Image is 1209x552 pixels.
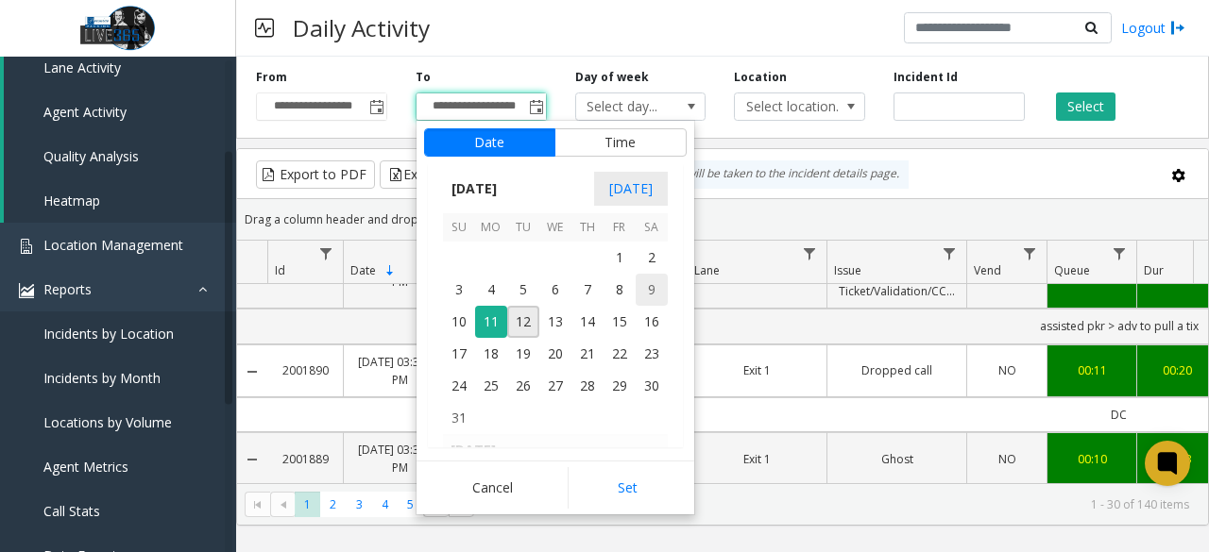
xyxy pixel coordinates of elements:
[4,90,236,134] a: Agent Activity
[539,370,571,402] span: 27
[937,241,962,266] a: Issue Filter Menu
[571,370,604,402] span: 28
[443,402,475,434] span: 31
[979,361,1035,379] a: NO
[43,147,139,165] span: Quality Analysis
[554,128,687,157] button: Time tab
[43,369,161,387] span: Incidents by Month
[256,69,287,86] label: From
[539,274,571,306] span: 6
[1121,18,1185,38] a: Logout
[443,402,475,434] td: Sunday, August 31, 2025
[604,213,636,243] th: Fr
[320,492,346,517] span: Page 2
[636,370,668,402] span: 30
[1059,450,1125,468] a: 00:10
[295,492,320,517] span: Page 1
[539,338,571,370] td: Wednesday, August 20, 2025
[525,93,546,120] span: Toggle popup
[604,242,636,274] td: Friday, August 1, 2025
[347,492,372,517] span: Page 3
[507,338,539,370] td: Tuesday, August 19, 2025
[1054,262,1090,278] span: Queue
[1144,262,1164,278] span: Dur
[398,492,423,517] span: Page 5
[604,338,636,370] span: 22
[475,274,507,306] td: Monday, August 4, 2025
[475,370,507,402] span: 25
[539,274,571,306] td: Wednesday, August 6, 2025
[1059,361,1125,379] a: 00:11
[43,192,100,209] span: Heatmap
[443,434,668,466] th: [DATE]
[571,338,604,370] span: 21
[575,69,649,86] label: Day of week
[475,213,507,243] th: Mo
[475,370,507,402] td: Monday, August 25, 2025
[475,306,507,338] td: Monday, August 11, 2025
[372,492,398,517] span: Page 4
[998,451,1016,467] span: NO
[424,128,555,157] button: Date tab
[485,496,1189,512] kendo-pager-info: 1 - 30 of 140 items
[43,59,121,76] span: Lane Activity
[834,262,861,278] span: Issue
[699,450,815,468] a: Exit 1
[475,338,507,370] span: 18
[4,134,236,178] a: Quality Analysis
[19,283,34,298] img: 'icon'
[839,450,955,468] a: Ghost
[443,306,475,338] td: Sunday, August 10, 2025
[443,370,475,402] td: Sunday, August 24, 2025
[571,306,604,338] span: 14
[314,241,339,266] a: Id Filter Menu
[694,262,720,278] span: Lane
[636,306,668,338] span: 16
[571,370,604,402] td: Thursday, August 28, 2025
[380,160,503,189] button: Export to Excel
[571,306,604,338] td: Thursday, August 14, 2025
[604,242,636,274] span: 1
[507,370,539,402] span: 26
[507,338,539,370] span: 19
[539,306,571,338] td: Wednesday, August 13, 2025
[443,213,475,243] th: Su
[475,338,507,370] td: Monday, August 18, 2025
[571,274,604,306] td: Thursday, August 7, 2025
[507,274,539,306] span: 5
[516,160,909,189] div: By clicking Incident row you will be taken to the incident details page.
[594,172,668,206] span: [DATE]
[43,502,100,520] span: Call Stats
[894,69,958,86] label: Incident Id
[443,338,475,370] td: Sunday, August 17, 2025
[355,441,445,477] a: [DATE] 03:33:43 PM
[571,274,604,306] span: 7
[283,5,439,51] h3: Daily Activity
[507,306,539,338] td: Tuesday, August 12, 2025
[604,306,636,338] span: 15
[383,263,398,278] span: Sortable
[568,467,687,509] button: Set
[43,325,174,343] span: Incidents by Location
[416,69,431,86] label: To
[366,93,386,120] span: Toggle popup
[636,338,668,370] td: Saturday, August 23, 2025
[43,103,127,121] span: Agent Activity
[604,338,636,370] td: Friday, August 22, 2025
[571,338,604,370] td: Thursday, August 21, 2025
[275,262,285,278] span: Id
[4,45,236,90] a: Lane Activity
[256,160,375,189] button: Export to PDF
[237,241,1208,483] div: Data table
[979,450,1035,468] a: NO
[539,306,571,338] span: 13
[974,262,1001,278] span: Vend
[443,175,505,203] span: [DATE]
[355,353,445,389] a: [DATE] 03:34:22 PM
[998,362,1016,378] span: NO
[443,274,475,306] td: Sunday, August 3, 2025
[604,370,636,402] td: Friday, August 29, 2025
[43,236,183,254] span: Location Management
[636,338,668,370] span: 23
[636,370,668,402] td: Saturday, August 30, 2025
